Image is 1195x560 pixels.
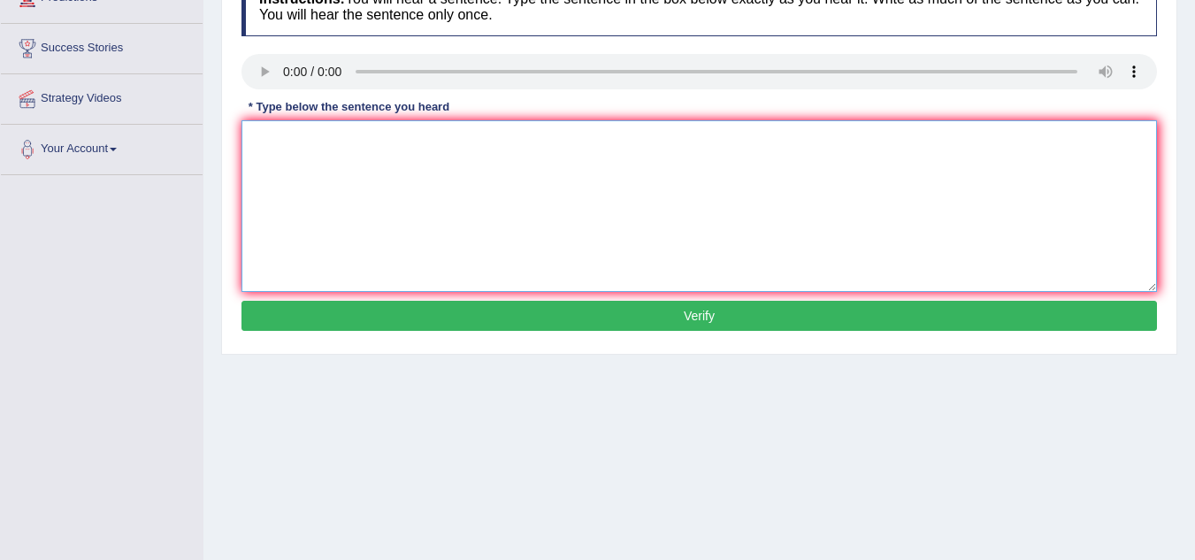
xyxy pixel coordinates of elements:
[241,98,456,115] div: * Type below the sentence you heard
[1,24,203,68] a: Success Stories
[1,74,203,119] a: Strategy Videos
[1,125,203,169] a: Your Account
[241,301,1157,331] button: Verify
